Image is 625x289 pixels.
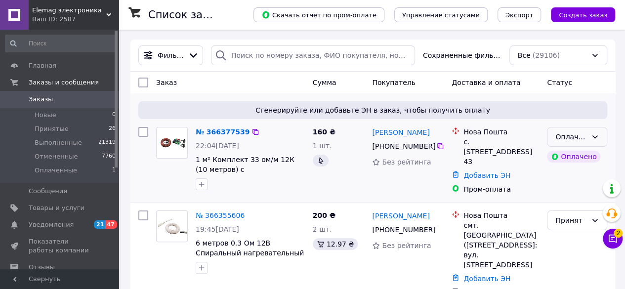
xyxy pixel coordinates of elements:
[463,220,539,270] div: смт. [GEOGRAPHIC_DATA] ([STREET_ADDRESS]: вул. [STREET_ADDRESS]
[402,11,480,19] span: Управление статусами
[498,7,541,22] button: Экспорт
[98,138,116,147] span: 21319
[603,229,623,248] button: Чат с покупателем2
[109,124,116,133] span: 26
[5,35,117,52] input: Поиск
[35,166,77,175] span: Оплаченные
[32,6,106,15] span: Elemag электроника
[463,127,539,137] div: Нова Пошта
[313,225,332,233] span: 2 шт.
[372,79,416,86] span: Покупатель
[156,127,188,159] a: Фото товару
[541,10,615,18] a: Создать заказ
[463,210,539,220] div: Нова Пошта
[156,210,188,242] a: Фото товару
[505,11,533,19] span: Экспорт
[211,45,415,65] input: Поиск по номеру заказа, ФИО покупателя, номеру телефона, Email, номеру накладной
[196,211,245,219] a: № 366355606
[142,105,603,115] span: Сгенерируйте или добавьте ЭН в заказ, чтобы получить оплату
[532,51,559,59] span: (29106)
[423,50,501,60] span: Сохраненные фильтры:
[32,15,119,24] div: Ваш ID: 2587
[35,124,69,133] span: Принятые
[112,111,116,120] span: 0
[313,238,358,250] div: 12.97 ₴
[29,204,84,212] span: Товары и услуги
[35,111,56,120] span: Новые
[35,152,78,161] span: Отмененные
[313,79,336,86] span: Сумма
[394,7,488,22] button: Управление статусами
[547,79,572,86] span: Статус
[313,142,332,150] span: 1 шт.
[261,10,376,19] span: Скачать отчет по пром-оплате
[196,128,250,136] a: № 366377539
[555,215,587,226] div: Принят
[29,95,53,104] span: Заказы
[35,138,82,147] span: Выполненные
[463,137,539,166] div: с. [STREET_ADDRESS] 43
[102,152,116,161] span: 7760
[29,237,91,255] span: Показатели работы компании
[382,158,431,166] span: Без рейтинга
[372,127,429,137] a: [PERSON_NAME]
[614,229,623,238] span: 2
[29,220,74,229] span: Уведомления
[253,7,384,22] button: Скачать отчет по пром-оплате
[463,275,510,283] a: Добавить ЭН
[29,78,99,87] span: Заказы и сообщения
[157,217,187,236] img: Фото товару
[196,142,239,150] span: 22:04[DATE]
[29,187,67,196] span: Сообщения
[559,11,607,19] span: Создать заказ
[518,50,531,60] span: Все
[372,226,435,234] span: [PHONE_NUMBER]
[547,151,600,163] div: Оплачено
[382,242,431,249] span: Без рейтинга
[463,171,510,179] a: Добавить ЭН
[551,7,615,22] button: Создать заказ
[157,135,187,151] img: Фото товару
[313,128,335,136] span: 160 ₴
[29,61,56,70] span: Главная
[158,50,184,60] span: Фильтры
[463,184,539,194] div: Пром-оплата
[156,79,177,86] span: Заказ
[372,211,429,221] a: [PERSON_NAME]
[105,220,117,229] span: 47
[196,225,239,233] span: 19:45[DATE]
[313,211,335,219] span: 200 ₴
[196,239,304,267] a: 6 метров 0.3 Ом 12В Спиральный нагревательный провод
[372,142,435,150] span: [PHONE_NUMBER]
[452,79,520,86] span: Доставка и оплата
[29,263,55,272] span: Отзывы
[555,131,587,142] div: Оплаченный
[148,9,233,21] h1: Список заказов
[196,156,294,183] a: 1 м² Комплект 33 ом/м 12К (10 метров) с терморегулятором W1209
[94,220,105,229] span: 21
[112,166,116,175] span: 1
